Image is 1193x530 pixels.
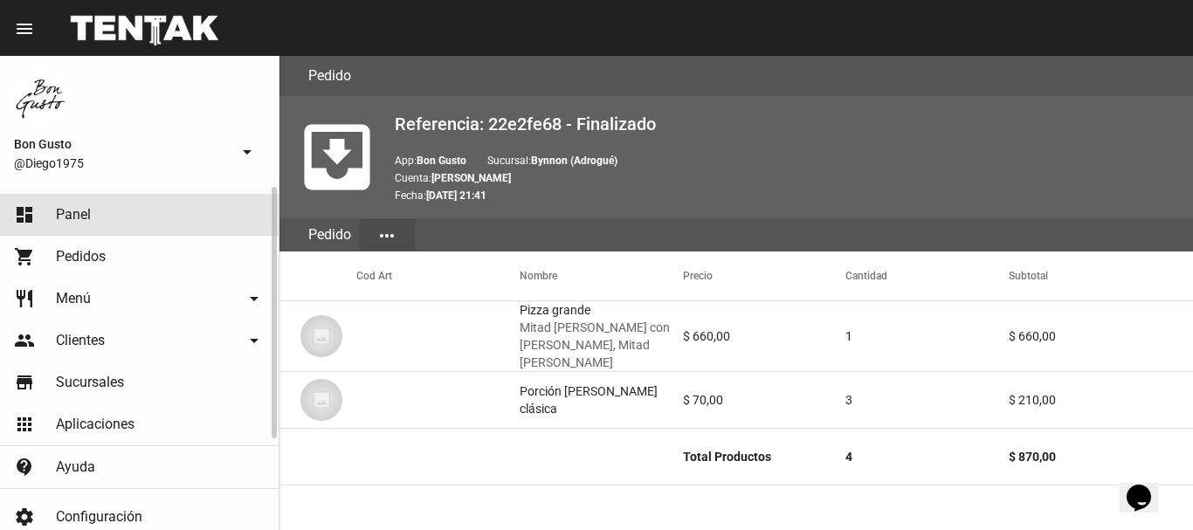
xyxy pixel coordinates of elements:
b: Bon Gusto [417,155,466,167]
mat-cell: $ 660,00 [683,308,846,364]
mat-cell: 3 [845,372,1009,428]
span: Ayuda [56,458,95,476]
mat-cell: 4 [845,429,1009,485]
b: [PERSON_NAME] [431,172,511,184]
b: [DATE] 21:41 [426,189,486,202]
mat-cell: $ 210,00 [1009,372,1193,428]
span: Pedidos [56,248,106,265]
p: Fecha: [395,187,1179,204]
b: Bynnon (Adrogué) [531,155,617,167]
button: Elegir sección [359,219,415,251]
span: Configuración [56,508,142,526]
mat-icon: restaurant [14,288,35,309]
mat-icon: arrow_drop_down [237,141,258,162]
p: Cuenta: [395,169,1179,187]
mat-icon: settings [14,506,35,527]
mat-cell: $ 660,00 [1009,308,1193,364]
mat-icon: dashboard [14,204,35,225]
span: Clientes [56,332,105,349]
mat-icon: arrow_drop_down [244,288,265,309]
span: @Diego1975 [14,155,230,172]
mat-cell: 1 [845,308,1009,364]
mat-cell: Total Productos [683,429,846,485]
iframe: chat widget [1120,460,1176,513]
span: Sucursales [56,374,124,391]
mat-header-cell: Cod Art [356,251,520,300]
img: 07c47add-75b0-4ce5-9aba-194f44787723.jpg [300,315,342,357]
span: Aplicaciones [56,416,134,433]
h3: Pedido [308,64,351,88]
mat-icon: shopping_cart [14,246,35,267]
div: Pizza grande [520,301,683,371]
p: App: Sucursal: [395,152,1179,169]
h2: Referencia: 22e2fe68 - Finalizado [395,110,1179,138]
mat-icon: move_to_inbox [293,114,381,201]
mat-icon: contact_support [14,457,35,478]
mat-header-cell: Nombre [520,251,683,300]
mat-header-cell: Subtotal [1009,251,1193,300]
img: 8570adf9-ca52-4367-b116-ae09c64cf26e.jpg [14,70,70,126]
img: 07c47add-75b0-4ce5-9aba-194f44787723.jpg [300,379,342,421]
div: Pedido [300,218,359,251]
span: Panel [56,206,91,224]
mat-icon: apps [14,414,35,435]
span: Menú [56,290,91,307]
mat-cell: $ 870,00 [1009,429,1193,485]
div: Porción [PERSON_NAME] clásica [520,382,683,417]
mat-icon: more_horiz [376,225,397,246]
mat-header-cell: Cantidad [845,251,1009,300]
mat-icon: menu [14,18,35,39]
mat-icon: store [14,372,35,393]
span: Bon Gusto [14,134,230,155]
span: Mitad [PERSON_NAME] con [PERSON_NAME], Mitad [PERSON_NAME] [520,319,683,371]
mat-header-cell: Precio [683,251,846,300]
mat-cell: $ 70,00 [683,372,846,428]
mat-icon: people [14,330,35,351]
mat-icon: arrow_drop_down [244,330,265,351]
